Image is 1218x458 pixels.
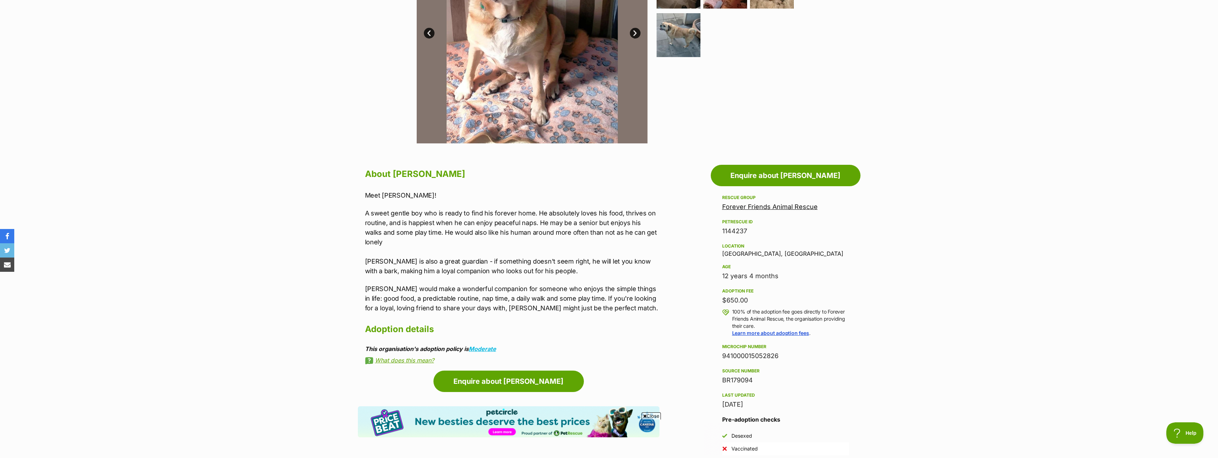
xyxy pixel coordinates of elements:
iframe: Advertisement [479,422,739,454]
div: [DATE] [722,400,849,409]
span: Close [642,412,661,419]
a: Moderate [469,345,496,352]
img: Pet Circle promo banner [358,406,659,437]
img: Photo of Vinnie [657,13,700,57]
div: Age [722,264,849,270]
div: Rescue group [722,195,849,200]
iframe: Help Scout Beacon - Open [1166,422,1204,444]
div: [GEOGRAPHIC_DATA], [GEOGRAPHIC_DATA] [722,242,849,257]
a: Enquire about [PERSON_NAME] [433,371,584,392]
div: Location [722,243,849,249]
h3: Pre-adoption checks [722,415,849,424]
div: PetRescue ID [722,219,849,225]
div: Microchip number [722,344,849,350]
p: [PERSON_NAME] would make a wonderful companion for someone who enjoys the simple things in life: ... [365,284,659,313]
a: Enquire about [PERSON_NAME] [711,165,860,186]
a: Prev [424,28,435,39]
div: Vaccinated [731,445,758,452]
div: Source number [722,368,849,374]
div: Last updated [722,392,849,398]
p: 100% of the adoption fee goes directly to Forever Friends Animal Rescue, the organisation providi... [732,308,849,337]
div: BR179094 [722,375,849,385]
a: What does this mean? [365,357,659,363]
div: $650.00 [722,295,849,305]
div: Desexed [731,432,752,439]
a: Learn more about adoption fees [732,330,809,336]
div: Adoption fee [722,288,849,294]
div: 941000015052826 [722,351,849,361]
a: Forever Friends Animal Rescue [722,203,818,210]
p: A sweet gentle boy who is ready to find his forever home. He absolutely loves his food, thrives o... [365,208,659,276]
div: This organisation's adoption policy is [365,346,659,352]
div: 1144237 [722,226,849,236]
div: 12 years 4 months [722,271,849,281]
h2: About [PERSON_NAME] [365,166,659,182]
h2: Adoption details [365,321,659,337]
a: Next [630,28,641,39]
p: Meet [PERSON_NAME]! [365,190,659,200]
